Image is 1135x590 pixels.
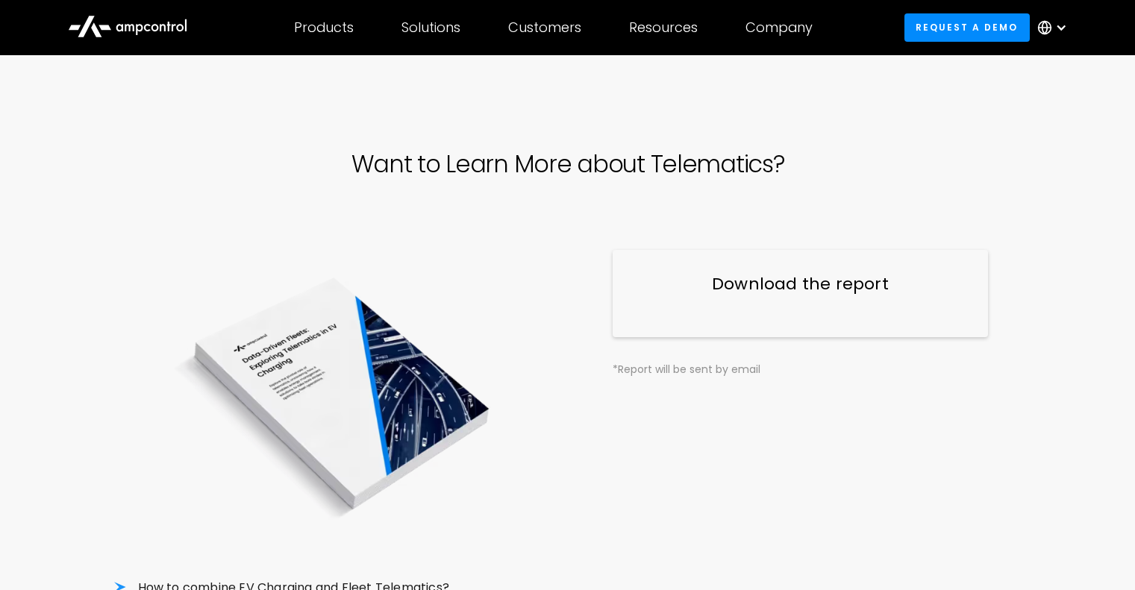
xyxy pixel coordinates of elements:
[745,19,813,36] div: Company
[401,19,460,36] div: Solutions
[613,361,988,377] div: *Report will be sent by email
[629,19,698,36] div: Resources
[508,19,581,36] div: Customers
[351,151,784,178] h1: Want to Learn More about Telematics?
[294,19,354,36] div: Products
[904,13,1030,41] a: Request a demo
[642,273,958,296] h3: Download the report
[114,250,556,545] img: Data-Driven Fleets: Exploring Telematics in EV Charging and Fleet Management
